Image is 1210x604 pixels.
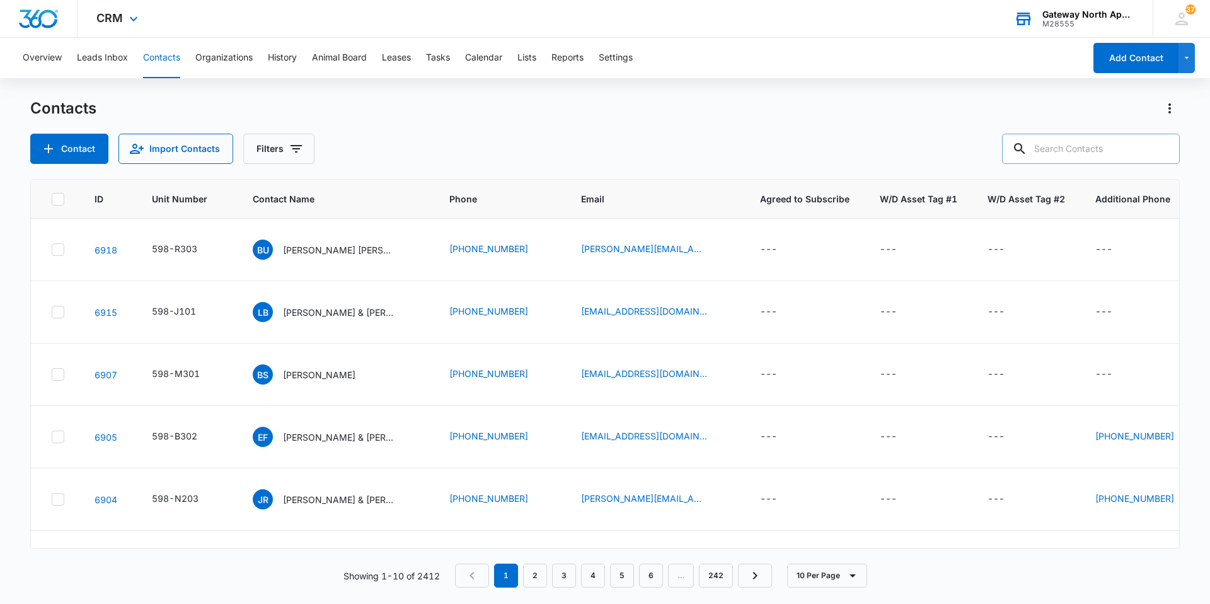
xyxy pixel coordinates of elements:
[988,492,1027,507] div: W/D Asset Tag #2 - - Select to Edit Field
[552,564,576,588] a: Page 3
[30,99,96,118] h1: Contacts
[760,242,777,257] div: ---
[152,367,222,382] div: Unit Number - 598-M301 - Select to Edit Field
[551,38,584,78] button: Reports
[581,492,730,507] div: Email - maria.stephh3@gmail.com - Select to Edit Field
[1185,4,1196,15] div: notifications count
[449,492,528,505] a: [PHONE_NUMBER]
[1093,43,1178,73] button: Add Contact
[449,305,551,320] div: Phone - (303) 842-9753 - Select to Edit Field
[599,38,633,78] button: Settings
[1095,367,1135,382] div: Additional Phone - - Select to Edit Field
[283,306,396,319] p: [PERSON_NAME] & [PERSON_NAME]
[95,494,117,505] a: Navigate to contact details page for Joel Robles III & Maria Martinez
[581,429,707,443] a: [EMAIL_ADDRESS][DOMAIN_NAME]
[1042,20,1134,28] div: account id
[30,134,108,164] button: Add Contact
[880,367,897,382] div: ---
[1160,98,1180,119] button: Actions
[988,429,1005,444] div: ---
[581,367,707,380] a: [EMAIL_ADDRESS][DOMAIN_NAME]
[610,564,634,588] a: Page 5
[1095,242,1112,257] div: ---
[880,429,897,444] div: ---
[283,431,396,444] p: [PERSON_NAME] & [PERSON_NAME]
[253,240,419,260] div: Contact Name - Brandon Uriel Caballero Enriquez - Select to Edit Field
[581,242,707,255] a: [PERSON_NAME][EMAIL_ADDRESS][DOMAIN_NAME]
[760,242,800,257] div: Agreed to Subscribe - - Select to Edit Field
[253,302,273,322] span: LB
[988,192,1065,206] span: W/D Asset Tag #2
[1095,492,1197,507] div: Additional Phone - (970) 612-6079 - Select to Edit Field
[95,245,117,255] a: Navigate to contact details page for Brandon Uriel Caballero Enriquez
[253,427,419,447] div: Contact Name - Emma French & Fernando Duarte - Select to Edit Field
[760,367,777,382] div: ---
[449,242,551,257] div: Phone - (915) 529-7406 - Select to Edit Field
[880,492,919,507] div: W/D Asset Tag #1 - - Select to Edit Field
[581,305,707,318] a: [EMAIL_ADDRESS][DOMAIN_NAME]
[143,38,180,78] button: Contacts
[1095,492,1174,505] a: [PHONE_NUMBER]
[581,367,730,382] div: Email - briansanc07@hotmail.com - Select to Edit Field
[1095,429,1197,444] div: Additional Phone - (970) 214-8751 - Select to Edit Field
[494,564,518,588] em: 1
[253,364,273,385] span: BS
[880,429,919,444] div: W/D Asset Tag #1 - - Select to Edit Field
[1095,305,1112,320] div: ---
[988,242,1005,257] div: ---
[253,489,273,509] span: JR
[253,192,401,206] span: Contact Name
[253,364,378,385] div: Contact Name - Brian Sanchez - Select to Edit Field
[880,242,919,257] div: W/D Asset Tag #1 - - Select to Edit Field
[880,192,957,206] span: W/D Asset Tag #1
[581,492,707,505] a: [PERSON_NAME][EMAIL_ADDRESS][DOMAIN_NAME]
[312,38,367,78] button: Animal Board
[449,492,551,507] div: Phone - (970) 775-3516 - Select to Edit Field
[268,38,297,78] button: History
[581,192,712,206] span: Email
[988,242,1027,257] div: W/D Asset Tag #2 - - Select to Edit Field
[382,38,411,78] button: Leases
[449,305,528,318] a: [PHONE_NUMBER]
[253,427,273,447] span: EF
[283,368,355,381] p: [PERSON_NAME]
[152,429,197,443] div: 598-B302
[1185,4,1196,15] span: 37
[152,242,197,255] div: 598-R303
[760,305,777,320] div: ---
[23,38,62,78] button: Overview
[523,564,547,588] a: Page 2
[760,305,800,320] div: Agreed to Subscribe - - Select to Edit Field
[152,367,200,380] div: 598-M301
[152,192,222,206] span: Unit Number
[253,302,419,322] div: Contact Name - Loni Baker & John Baker - Select to Edit Field
[253,240,273,260] span: BU
[343,569,440,583] p: Showing 1-10 of 2412
[283,243,396,257] p: [PERSON_NAME] [PERSON_NAME]
[581,564,605,588] a: Page 4
[426,38,450,78] button: Tasks
[152,429,220,444] div: Unit Number - 598-B302 - Select to Edit Field
[880,305,919,320] div: W/D Asset Tag #1 - - Select to Edit Field
[581,305,730,320] div: Email - lonibaker659@gmail.com - Select to Edit Field
[95,307,117,318] a: Navigate to contact details page for Loni Baker & John Baker
[455,564,772,588] nav: Pagination
[1095,429,1174,443] a: [PHONE_NUMBER]
[760,192,850,206] span: Agreed to Subscribe
[95,432,117,443] a: Navigate to contact details page for Emma French & Fernando Duarte
[95,192,103,206] span: ID
[449,192,533,206] span: Phone
[152,242,220,257] div: Unit Number - 598-R303 - Select to Edit Field
[880,492,897,507] div: ---
[449,367,551,382] div: Phone - (303) 776-0115 - Select to Edit Field
[639,564,663,588] a: Page 6
[988,492,1005,507] div: ---
[195,38,253,78] button: Organizations
[988,367,1027,382] div: W/D Asset Tag #2 - - Select to Edit Field
[1002,134,1180,164] input: Search Contacts
[118,134,233,164] button: Import Contacts
[880,242,897,257] div: ---
[243,134,314,164] button: Filters
[95,369,117,380] a: Navigate to contact details page for Brian Sanchez
[152,492,221,507] div: Unit Number - 598-N203 - Select to Edit Field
